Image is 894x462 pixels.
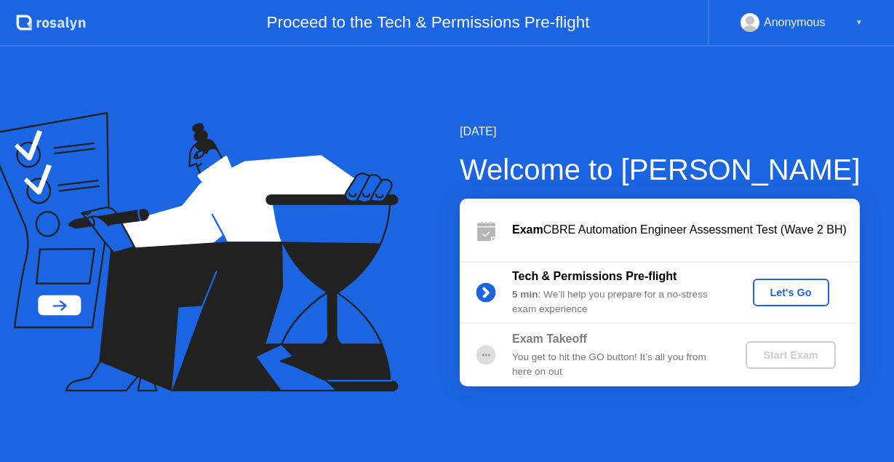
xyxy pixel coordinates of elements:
[751,349,829,361] div: Start Exam
[460,148,861,191] div: Welcome to [PERSON_NAME]
[512,287,722,317] div: : We’ll help you prepare for a no-stress exam experience
[764,13,826,32] div: Anonymous
[512,350,722,380] div: You get to hit the GO button! It’s all you from here on out
[759,287,823,298] div: Let's Go
[512,221,860,239] div: CBRE Automation Engineer Assessment Test (Wave 2 BH)
[512,289,538,300] b: 5 min
[746,341,835,369] button: Start Exam
[753,279,829,306] button: Let's Go
[460,123,861,140] div: [DATE]
[512,270,677,282] b: Tech & Permissions Pre-flight
[512,332,587,345] b: Exam Takeoff
[855,13,863,32] div: ▼
[512,223,543,236] b: Exam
